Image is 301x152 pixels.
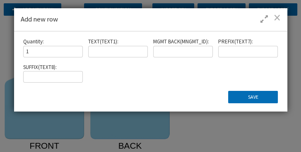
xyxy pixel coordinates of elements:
[88,38,148,57] div: TEXT ( TEXT1 ) :
[23,38,83,57] div: Quantity :
[218,38,278,57] div: PREFIX ( TEXT7 ) :
[153,38,213,57] div: MGMT BACK ( MNGMT_ID ) :
[23,64,83,83] div: SUFFIX ( TEXT8 ) :
[14,8,287,31] div: Add new row
[228,91,278,103] button: Save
